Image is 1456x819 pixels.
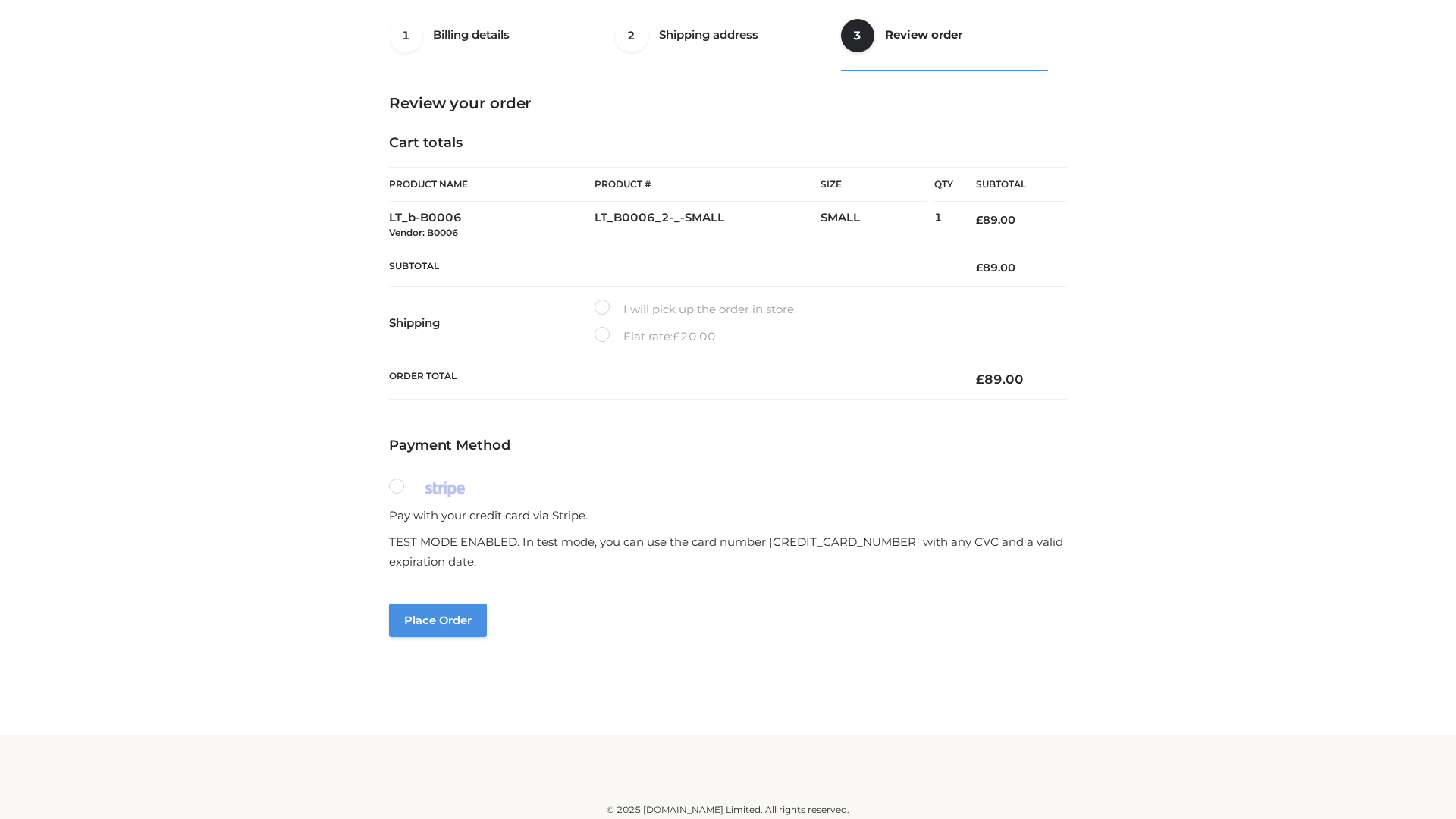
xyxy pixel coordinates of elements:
small: Vendor: B0006 [389,227,458,238]
span: £ [976,213,983,227]
th: Shipping [389,287,595,359]
p: Pay with your credit card via Stripe. [389,506,1067,526]
bdi: 89.00 [976,213,1015,227]
th: Product Name [389,167,595,202]
td: LT_b-B0006 [389,202,595,249]
td: LT_B0006_2-_-SMALL [595,202,821,249]
p: TEST MODE ENABLED. In test mode, you can use the card number [CREDIT_CARD_NUMBER] with any CVC an... [389,532,1067,571]
bdi: 89.00 [976,372,1024,387]
td: 1 [934,202,953,249]
div: © 2025 [DOMAIN_NAME] Limited. All rights reserved. [225,802,1231,817]
th: Order Total [389,359,953,400]
h3: Review your order [389,94,1067,112]
span: £ [976,261,983,275]
label: Flat rate: [595,327,716,347]
label: I will pick up the order in store. [595,300,796,319]
th: Subtotal [953,168,1067,202]
bdi: 89.00 [976,261,1015,275]
button: Place order [389,604,487,637]
th: Subtotal [389,249,953,286]
td: SMALL [821,202,934,249]
span: £ [976,372,984,387]
span: £ [673,329,680,344]
th: Qty [934,167,953,202]
h4: Payment Method [389,438,1067,454]
th: Product # [595,167,821,202]
h4: Cart totals [389,135,1067,152]
bdi: 20.00 [673,329,716,344]
th: Size [821,168,927,202]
